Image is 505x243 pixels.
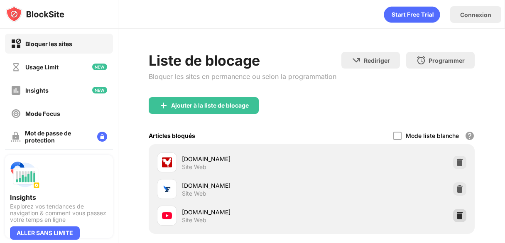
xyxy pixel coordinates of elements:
[25,64,59,71] div: Usage Limit
[10,160,40,190] img: push-insights.svg
[149,132,195,139] div: Articles bloqués
[10,203,108,223] div: Explorez vos tendances de navigation & comment vous passez votre temps en ligne
[25,110,60,117] div: Mode Focus
[11,62,21,72] img: time-usage-off.svg
[182,155,312,163] div: [DOMAIN_NAME]
[25,130,91,144] div: Mot de passe de protection
[182,216,206,224] div: Site Web
[162,184,172,194] img: favicons
[182,163,206,171] div: Site Web
[10,193,108,201] div: Insights
[182,208,312,216] div: [DOMAIN_NAME]
[182,181,312,190] div: [DOMAIN_NAME]
[6,6,64,22] img: logo-blocksite.svg
[11,85,21,96] img: insights-off.svg
[11,132,21,142] img: password-protection-off.svg
[406,132,459,139] div: Mode liste blanche
[11,39,21,49] img: block-on.svg
[149,52,336,69] div: Liste de blocage
[182,190,206,197] div: Site Web
[171,102,249,109] div: Ajouter à la liste de blocage
[429,57,465,64] div: Programmer
[384,6,440,23] div: animation
[92,64,107,70] img: new-icon.svg
[364,57,390,64] div: Rediriger
[11,108,21,119] img: focus-off.svg
[162,157,172,167] img: favicons
[460,11,491,18] div: Connexion
[92,87,107,93] img: new-icon.svg
[149,72,336,81] div: Bloquer les sites en permanence ou selon la programmation
[97,132,107,142] img: lock-menu.svg
[10,226,80,240] div: ALLER SANS LIMITE
[162,211,172,221] img: favicons
[25,87,49,94] div: Insights
[25,40,72,47] div: Bloquer les sites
